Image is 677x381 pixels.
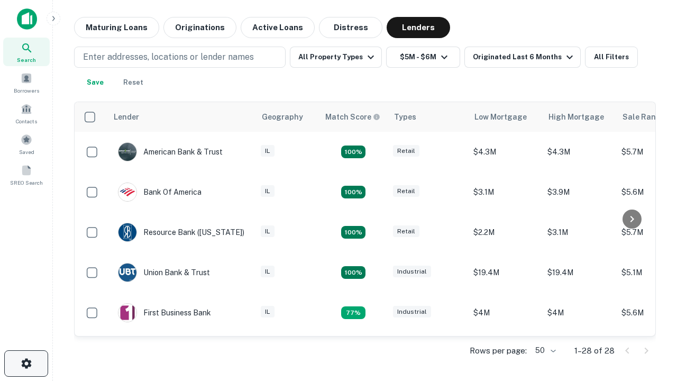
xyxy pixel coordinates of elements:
a: Saved [3,130,50,158]
p: Rows per page: [470,344,527,357]
th: Types [388,102,468,132]
button: Originations [163,17,236,38]
div: IL [261,145,275,157]
th: Geography [255,102,319,132]
div: Originated Last 6 Months [473,51,576,63]
span: Saved [19,148,34,156]
div: Capitalize uses an advanced AI algorithm to match your search with the best lender. The match sco... [325,111,380,123]
span: Borrowers [14,86,39,95]
img: picture [118,183,136,201]
div: Matching Properties: 3, hasApolloMatch: undefined [341,306,365,319]
a: Borrowers [3,68,50,97]
button: Originated Last 6 Months [464,47,581,68]
th: Capitalize uses an advanced AI algorithm to match your search with the best lender. The match sco... [319,102,388,132]
button: All Filters [585,47,638,68]
p: 1–28 of 28 [574,344,615,357]
img: picture [118,304,136,322]
div: IL [261,266,275,278]
div: First Business Bank [118,303,211,322]
div: Lender [114,111,139,123]
div: Matching Properties: 4, hasApolloMatch: undefined [341,186,365,198]
div: Matching Properties: 4, hasApolloMatch: undefined [341,226,365,239]
div: Bank Of America [118,183,202,202]
td: $4M [542,293,616,333]
button: Enter addresses, locations or lender names [74,47,286,68]
button: All Property Types [290,47,382,68]
th: Lender [107,102,255,132]
div: Industrial [393,306,431,318]
div: IL [261,185,275,197]
td: $3.9M [542,172,616,212]
a: SREO Search [3,160,50,189]
div: High Mortgage [548,111,604,123]
button: $5M - $6M [386,47,460,68]
button: Active Loans [241,17,315,38]
span: Contacts [16,117,37,125]
td: $19.4M [468,252,542,293]
th: Low Mortgage [468,102,542,132]
a: Contacts [3,99,50,128]
td: $4.3M [542,132,616,172]
div: Resource Bank ([US_STATE]) [118,223,244,242]
span: SREO Search [10,178,43,187]
td: $19.4M [542,252,616,293]
div: IL [261,306,275,318]
h6: Match Score [325,111,378,123]
div: Matching Properties: 7, hasApolloMatch: undefined [341,146,365,158]
td: $3.1M [542,212,616,252]
p: Enter addresses, locations or lender names [83,51,254,63]
div: Geography [262,111,303,123]
td: $3.1M [468,172,542,212]
div: Retail [393,145,419,157]
div: Low Mortgage [474,111,527,123]
div: IL [261,225,275,238]
img: picture [118,264,136,282]
td: $4.3M [468,132,542,172]
button: Maturing Loans [74,17,159,38]
button: Lenders [387,17,450,38]
td: $3.9M [468,333,542,373]
button: Reset [116,72,150,93]
button: Save your search to get updates of matches that match your search criteria. [78,72,112,93]
button: Distress [319,17,382,38]
img: capitalize-icon.png [17,8,37,30]
div: American Bank & Trust [118,142,223,161]
div: Industrial [393,266,431,278]
div: Retail [393,225,419,238]
div: Retail [393,185,419,197]
th: High Mortgage [542,102,616,132]
td: $2.2M [468,212,542,252]
a: Search [3,38,50,66]
img: picture [118,223,136,241]
span: Search [17,56,36,64]
div: Union Bank & Trust [118,263,210,282]
img: picture [118,143,136,161]
iframe: Chat Widget [624,262,677,313]
td: $4.2M [542,333,616,373]
div: Types [394,111,416,123]
div: 50 [531,343,557,358]
div: Matching Properties: 4, hasApolloMatch: undefined [341,266,365,279]
td: $4M [468,293,542,333]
